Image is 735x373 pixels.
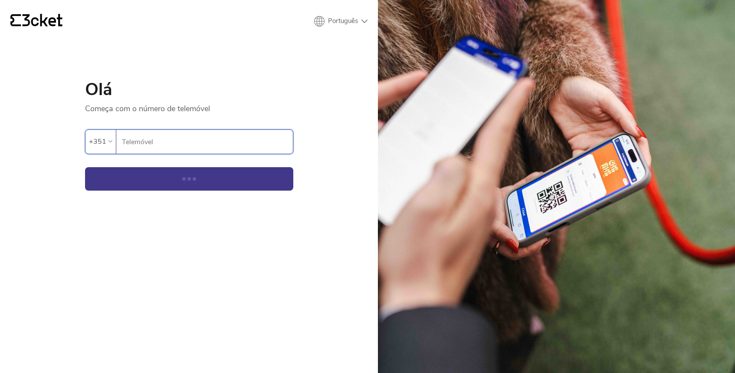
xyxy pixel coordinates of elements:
a: {' '} [10,14,62,29]
button: Continuar [85,167,293,191]
input: Telemóvel [121,130,293,154]
p: Começa com o número de telemóvel [85,98,293,114]
h1: Olá [85,81,293,98]
div: +351 [89,135,106,148]
g: {' '} [10,14,21,26]
label: Telemóvel [116,130,293,154]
